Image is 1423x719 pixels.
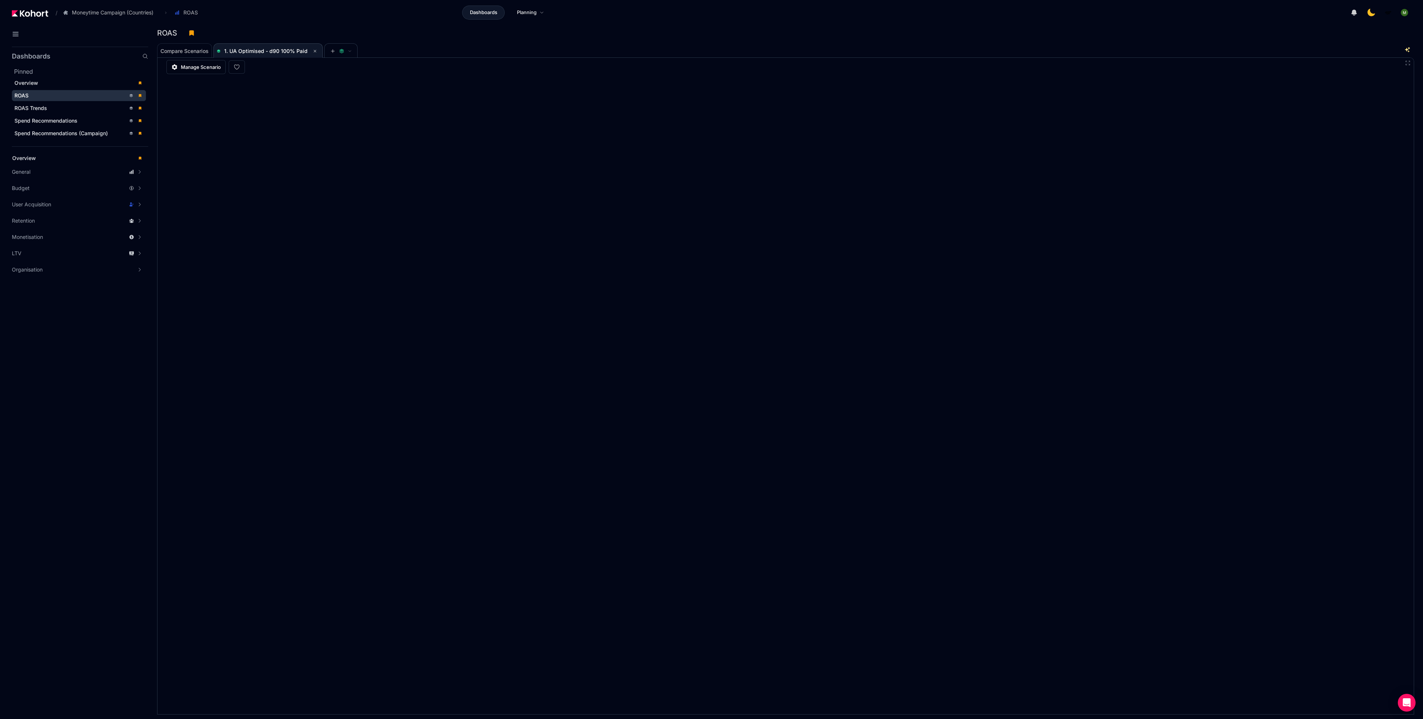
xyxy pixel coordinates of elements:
[12,184,30,192] span: Budget
[14,130,108,136] span: Spend Recommendations (Campaign)
[183,9,198,16] span: ROAS
[14,67,148,76] h2: Pinned
[12,115,146,126] a: Spend Recommendations
[462,6,505,20] a: Dashboards
[224,48,308,54] span: 1. UA Optimised - d90 100% Paid
[181,63,221,71] span: Manage Scenario
[10,153,146,164] a: Overview
[14,105,47,111] span: ROAS Trends
[12,103,146,114] a: ROAS Trends
[12,250,21,257] span: LTV
[72,9,153,16] span: Moneytime Campaign (Countries)
[12,217,35,224] span: Retention
[12,233,43,241] span: Monetisation
[12,90,146,101] a: ROAS
[12,10,48,17] img: Kohort logo
[517,9,537,16] span: Planning
[14,117,77,124] span: Spend Recommendations
[59,6,161,19] button: Moneytime Campaign (Countries)
[12,266,43,273] span: Organisation
[163,10,168,16] span: ›
[50,9,57,17] span: /
[12,53,50,60] h2: Dashboards
[1384,9,1392,16] img: logo_MoneyTimeLogo_1_20250619094856634230.png
[14,80,38,86] span: Overview
[470,9,497,16] span: Dashboards
[12,128,146,139] a: Spend Recommendations (Campaign)
[509,6,552,20] a: Planning
[170,6,206,19] button: ROAS
[160,49,209,54] span: Compare Scenarios
[12,201,51,208] span: User Acquisition
[157,29,182,37] h3: ROAS
[166,60,226,74] a: Manage Scenario
[1405,60,1411,66] button: Fullscreen
[1398,694,1416,712] div: Open Intercom Messenger
[12,168,30,176] span: General
[12,77,146,89] a: Overview
[14,92,29,99] span: ROAS
[12,155,36,161] span: Overview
